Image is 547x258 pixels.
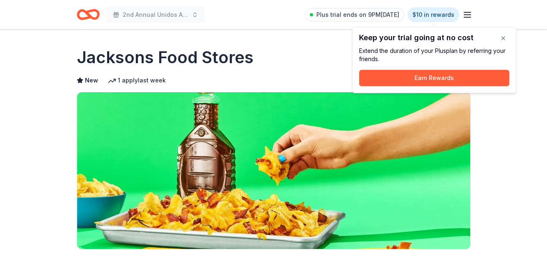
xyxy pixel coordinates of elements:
div: Extend the duration of your Plus plan by referring your friends. [359,47,509,63]
h1: Jacksons Food Stores [77,46,254,69]
div: 1 apply last week [108,75,166,85]
div: Keep your trial going at no cost [359,34,509,42]
a: Plus trial ends on 9PM[DATE] [305,8,404,21]
a: $10 in rewards [407,7,459,22]
span: Plus trial ends on 9PM[DATE] [316,10,399,20]
span: 2nd Annual Unidos Auction & Gala [123,10,188,20]
span: New [85,75,98,85]
button: Earn Rewards [359,70,509,86]
button: 2nd Annual Unidos Auction & Gala [106,7,205,23]
img: Image for Jacksons Food Stores [77,92,470,249]
a: Home [77,5,100,24]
